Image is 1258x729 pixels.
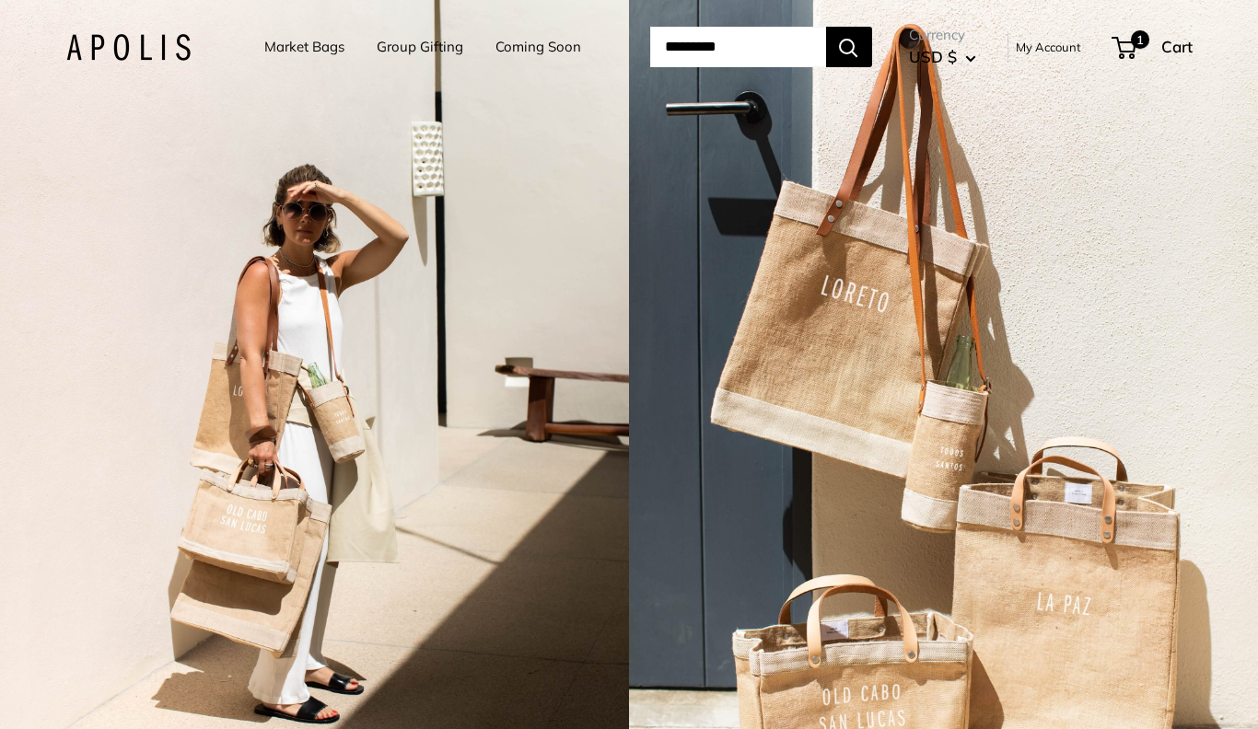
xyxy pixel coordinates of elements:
[1016,36,1081,58] a: My Account
[264,34,344,60] a: Market Bags
[909,42,976,72] button: USD $
[495,34,581,60] a: Coming Soon
[66,34,191,61] img: Apolis
[1113,32,1193,62] a: 1 Cart
[650,27,826,67] input: Search...
[1161,37,1193,56] span: Cart
[377,34,463,60] a: Group Gifting
[909,47,957,66] span: USD $
[909,22,976,48] span: Currency
[826,27,872,67] button: Search
[1130,30,1148,49] span: 1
